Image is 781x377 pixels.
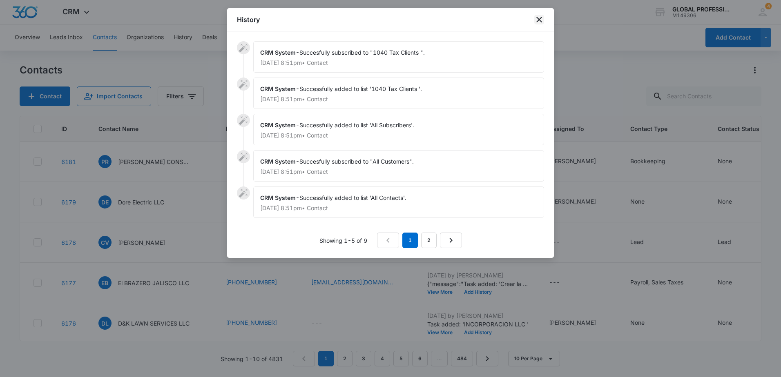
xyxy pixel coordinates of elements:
[253,78,544,109] div: -
[319,236,367,245] p: Showing 1-5 of 9
[377,233,462,248] nav: Pagination
[299,49,425,56] span: Succesfully subscribed to "1040 Tax Clients ".
[260,96,537,102] p: [DATE] 8:51pm • Contact
[260,49,296,56] span: CRM System
[253,186,544,218] div: -
[299,158,414,165] span: Succesfully subscribed to "All Customers".
[260,169,537,175] p: [DATE] 8:51pm • Contact
[299,194,406,201] span: Successfully added to list 'All Contacts'.
[440,233,462,248] a: Next Page
[253,41,544,73] div: -
[253,114,544,145] div: -
[260,133,537,138] p: [DATE] 8:51pm • Contact
[260,122,296,129] span: CRM System
[237,15,260,24] h1: History
[402,233,418,248] em: 1
[534,15,544,24] button: close
[253,150,544,182] div: -
[260,205,537,211] p: [DATE] 8:51pm • Contact
[260,85,296,92] span: CRM System
[260,194,296,201] span: CRM System
[299,85,422,92] span: Successfully added to list '1040 Tax Clients '.
[421,233,437,248] a: Page 2
[260,60,537,66] p: [DATE] 8:51pm • Contact
[260,158,296,165] span: CRM System
[299,122,414,129] span: Successfully added to list 'All Subscribers'.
